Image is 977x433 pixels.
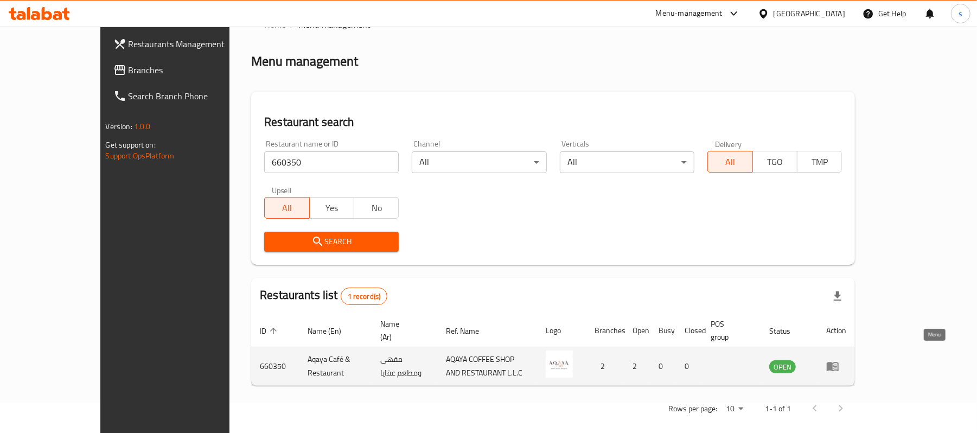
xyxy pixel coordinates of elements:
[586,314,624,347] th: Branches
[341,288,388,305] div: Total records count
[676,347,702,386] td: 0
[129,37,255,50] span: Restaurants Management
[721,401,748,417] div: Rows per page:
[299,347,372,386] td: Aqaya Café & Restaurant
[624,347,650,386] td: 2
[309,197,354,219] button: Yes
[650,347,676,386] td: 0
[769,324,804,338] span: Status
[715,140,742,148] label: Delivery
[341,291,387,302] span: 1 record(s)
[757,154,793,170] span: TGO
[251,314,855,386] table: enhanced table
[290,18,294,31] li: /
[765,402,791,416] p: 1-1 of 1
[272,186,292,194] label: Upsell
[260,287,387,305] h2: Restaurants list
[650,314,676,347] th: Busy
[412,151,546,173] div: All
[308,324,355,338] span: Name (En)
[774,8,845,20] div: [GEOGRAPHIC_DATA]
[797,151,842,173] button: TMP
[537,314,586,347] th: Logo
[707,151,752,173] button: All
[446,324,493,338] span: Ref. Name
[546,351,573,378] img: Aqaya Café & Restaurant
[354,197,399,219] button: No
[273,235,390,249] span: Search
[668,402,717,416] p: Rows per page:
[624,314,650,347] th: Open
[298,18,371,31] span: Menu management
[264,114,842,130] h2: Restaurant search
[656,7,723,20] div: Menu-management
[105,57,264,83] a: Branches
[818,314,855,347] th: Action
[269,200,305,216] span: All
[129,90,255,103] span: Search Branch Phone
[260,324,280,338] span: ID
[437,347,537,386] td: AQAYA COFFEE SHOP AND RESTAURANT L.L.C
[105,83,264,109] a: Search Branch Phone
[264,197,309,219] button: All
[106,149,175,163] a: Support.OpsPlatform
[129,63,255,77] span: Branches
[251,347,299,386] td: 660350
[264,151,399,173] input: Search for restaurant name or ID..
[380,317,424,343] span: Name (Ar)
[959,8,962,20] span: s
[251,18,286,31] a: Home
[769,361,796,373] span: OPEN
[752,151,797,173] button: TGO
[105,31,264,57] a: Restaurants Management
[264,232,399,252] button: Search
[106,138,156,152] span: Get support on:
[802,154,838,170] span: TMP
[134,119,151,133] span: 1.0.0
[359,200,394,216] span: No
[676,314,702,347] th: Closed
[712,154,748,170] span: All
[106,119,132,133] span: Version:
[711,317,748,343] span: POS group
[372,347,437,386] td: مقهى ومطعم عقايا
[586,347,624,386] td: 2
[251,53,358,70] h2: Menu management
[314,200,350,216] span: Yes
[560,151,694,173] div: All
